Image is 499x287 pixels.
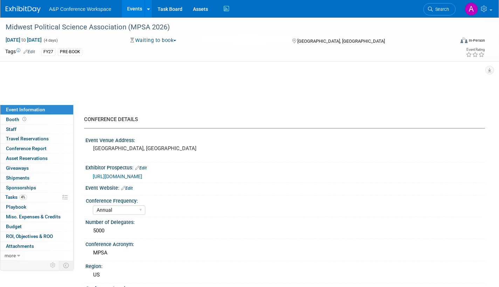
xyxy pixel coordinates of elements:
[5,48,35,56] td: Tags
[0,251,73,260] a: more
[49,6,111,12] span: A&P Conference Workspace
[85,162,485,171] div: Exhibitor Prospectus:
[460,37,467,43] img: Format-Inperson.png
[85,239,485,248] div: Conference Acronym:
[469,38,485,43] div: In-Person
[6,233,53,239] span: ROI, Objectives & ROO
[85,261,485,270] div: Region:
[121,186,133,191] a: Edit
[6,214,61,219] span: Misc. Expenses & Credits
[0,232,73,241] a: ROI, Objectives & ROO
[21,117,28,122] span: Booth not reserved yet
[6,136,49,141] span: Travel Reservations
[6,224,22,229] span: Budget
[423,3,456,15] a: Search
[19,195,27,200] span: 4%
[84,116,480,123] div: CONFERENCE DETAILS
[0,241,73,251] a: Attachments
[0,173,73,183] a: Shipments
[59,261,74,270] td: Toggle Event Tabs
[0,105,73,114] a: Event Information
[128,37,179,44] button: Waiting to book
[5,194,27,200] span: Tasks
[6,6,41,13] img: ExhibitDay
[6,117,28,122] span: Booth
[91,247,480,258] div: MPSA
[86,196,482,204] div: Conference Frequency:
[0,115,73,124] a: Booth
[3,21,444,34] div: Midwest Political Science Association (MPSA 2026)
[0,125,73,134] a: Staff
[6,126,16,132] span: Staff
[85,217,485,226] div: Number of Delegates:
[6,107,45,112] span: Event Information
[85,183,485,192] div: Event Website:
[6,243,34,249] span: Attachments
[465,2,478,16] img: Amanda Oney
[466,48,485,51] div: Event Rating
[6,175,29,181] span: Shipments
[0,134,73,143] a: Travel Reservations
[0,183,73,192] a: Sponsorships
[93,174,142,179] a: [URL][DOMAIN_NAME]
[47,261,59,270] td: Personalize Event Tab Strip
[91,269,480,280] div: US
[433,7,449,12] span: Search
[93,145,244,152] pre: [GEOGRAPHIC_DATA], [GEOGRAPHIC_DATA]
[0,144,73,153] a: Conference Report
[20,37,27,43] span: to
[414,36,485,47] div: Event Format
[0,212,73,222] a: Misc. Expenses & Credits
[5,253,16,258] span: more
[23,49,35,54] a: Edit
[0,163,73,173] a: Giveaways
[58,48,82,56] div: PRE-BOOK
[41,48,55,56] div: FY27
[85,135,485,144] div: Event Venue Address:
[6,204,26,210] span: Playbook
[0,222,73,231] a: Budget
[297,38,385,44] span: [GEOGRAPHIC_DATA], [GEOGRAPHIC_DATA]
[43,38,58,43] span: (4 days)
[6,185,36,190] span: Sponsorships
[91,225,480,236] div: 5000
[6,165,29,171] span: Giveaways
[135,166,147,170] a: Edit
[0,202,73,212] a: Playbook
[0,154,73,163] a: Asset Reservations
[6,155,48,161] span: Asset Reservations
[5,37,42,43] span: [DATE] [DATE]
[0,192,73,202] a: Tasks4%
[6,146,47,151] span: Conference Report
